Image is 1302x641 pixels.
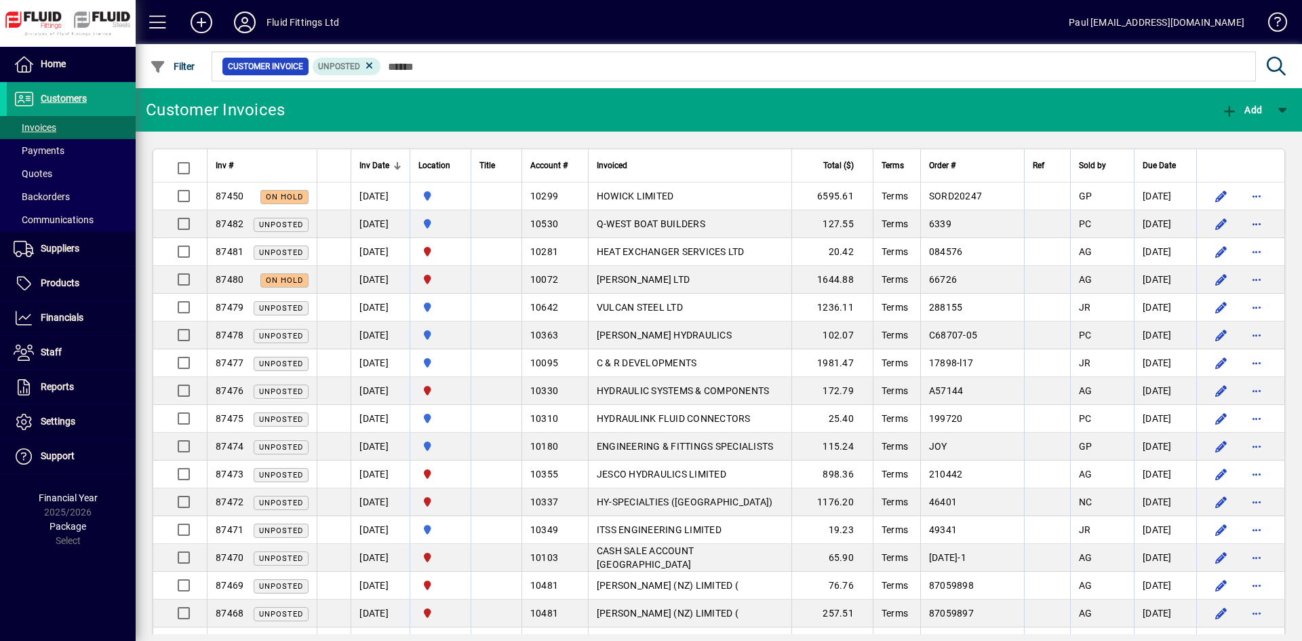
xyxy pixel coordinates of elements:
[359,158,389,173] span: Inv Date
[146,54,199,79] button: Filter
[1079,441,1092,452] span: GP
[1246,269,1267,290] button: More options
[1258,3,1285,47] a: Knowledge Base
[418,158,450,173] span: Location
[530,413,558,424] span: 10310
[216,552,243,563] span: 87470
[1143,158,1188,173] div: Due Date
[1134,488,1196,516] td: [DATE]
[1079,580,1092,591] span: AG
[479,158,495,173] span: Title
[228,60,303,73] span: Customer Invoice
[1246,213,1267,235] button: More options
[791,544,873,572] td: 65.90
[1246,380,1267,402] button: More options
[530,158,568,173] span: Account #
[7,267,136,300] a: Products
[530,497,558,507] span: 10337
[1210,463,1232,485] button: Edit
[530,191,558,201] span: 10299
[929,218,951,229] span: 6339
[7,405,136,439] a: Settings
[929,191,982,201] span: SORD20247
[1134,405,1196,433] td: [DATE]
[791,182,873,210] td: 6595.61
[791,433,873,461] td: 115.24
[791,572,873,600] td: 76.76
[418,439,462,454] span: AUCKLAND
[791,600,873,627] td: 257.51
[597,385,770,396] span: HYDRAULIC SYSTEMS & COMPONENTS
[351,433,410,461] td: [DATE]
[530,302,558,313] span: 10642
[216,580,243,591] span: 87469
[882,608,908,619] span: Terms
[418,272,462,287] span: CHRISTCHURCH
[1210,602,1232,624] button: Edit
[351,488,410,516] td: [DATE]
[1221,104,1262,115] span: Add
[882,302,908,313] span: Terms
[351,405,410,433] td: [DATE]
[1079,158,1126,173] div: Sold by
[7,301,136,335] a: Financials
[418,494,462,509] span: CHRISTCHURCH
[597,580,738,591] span: [PERSON_NAME] (NZ) LIMITED (
[1033,158,1062,173] div: Ref
[418,328,462,343] span: AUCKLAND
[530,469,558,480] span: 10355
[351,572,410,600] td: [DATE]
[597,158,627,173] span: Invoiced
[1210,435,1232,457] button: Edit
[597,357,697,368] span: C & R DEVELOPMENTS
[216,274,243,285] span: 87480
[41,93,87,104] span: Customers
[7,47,136,81] a: Home
[791,322,873,349] td: 102.07
[266,193,303,201] span: On hold
[1134,266,1196,294] td: [DATE]
[14,168,52,179] span: Quotes
[1134,377,1196,405] td: [DATE]
[479,158,513,173] div: Title
[216,497,243,507] span: 87472
[1246,324,1267,346] button: More options
[530,608,558,619] span: 10481
[1210,324,1232,346] button: Edit
[882,580,908,591] span: Terms
[14,145,64,156] span: Payments
[7,232,136,266] a: Suppliers
[1246,296,1267,318] button: More options
[216,158,233,173] span: Inv #
[180,10,223,35] button: Add
[418,355,462,370] span: AUCKLAND
[1079,552,1092,563] span: AG
[7,116,136,139] a: Invoices
[929,158,955,173] span: Order #
[597,413,751,424] span: HYDRAULINK FLUID CONNECTORS
[216,158,309,173] div: Inv #
[1134,294,1196,322] td: [DATE]
[929,469,963,480] span: 210442
[216,441,243,452] span: 87474
[1210,213,1232,235] button: Edit
[7,336,136,370] a: Staff
[1079,246,1092,257] span: AG
[929,497,957,507] span: 46401
[530,330,558,341] span: 10363
[216,330,243,341] span: 87478
[597,497,773,507] span: HY-SPECIALTIES ([GEOGRAPHIC_DATA])
[1210,352,1232,374] button: Edit
[259,415,303,424] span: Unposted
[7,440,136,473] a: Support
[7,162,136,185] a: Quotes
[259,248,303,257] span: Unposted
[882,357,908,368] span: Terms
[266,276,303,285] span: On hold
[351,238,410,266] td: [DATE]
[351,544,410,572] td: [DATE]
[259,360,303,368] span: Unposted
[1134,433,1196,461] td: [DATE]
[1134,210,1196,238] td: [DATE]
[1134,600,1196,627] td: [DATE]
